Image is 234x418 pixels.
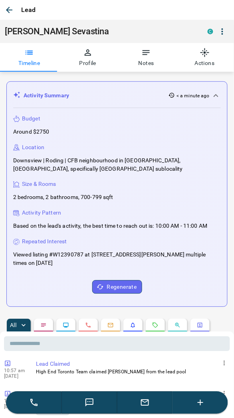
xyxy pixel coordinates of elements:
[63,322,69,329] svg: Lead Browsing Activity
[40,322,47,329] svg: Notes
[10,323,16,328] p: All
[130,322,136,329] svg: Listing Alerts
[176,92,210,99] p: < a minute ago
[175,322,181,329] svg: Opportunities
[59,43,117,72] button: Profile
[13,251,221,268] p: Viewed listing #W12390787 at [STREET_ADDRESS][PERSON_NAME] multiple times on [DATE]
[4,368,28,374] p: 10:57 am
[197,322,203,329] svg: Agent Actions
[36,360,227,369] p: Lead Claimed
[36,369,227,376] p: High End Toronto Team claimed [PERSON_NAME] from the lead pool
[22,180,56,189] p: Size & Rooms
[22,209,61,217] p: Activity Pattern
[22,143,44,152] p: Location
[13,156,221,173] p: Downsview | Roding | CFB neighbourhood in [GEOGRAPHIC_DATA], [GEOGRAPHIC_DATA], specifically [GEO...
[107,322,114,329] svg: Emails
[13,222,208,231] p: Based on the lead's activity, the best time to reach out is: 10:00 AM - 11:00 AM
[4,374,28,379] p: [DATE]
[22,114,40,123] p: Budget
[21,5,36,15] p: Lead
[4,404,28,410] p: [DATE]
[92,280,142,294] button: Regenerate
[13,193,113,202] p: 2 bedrooms, 2 bathrooms, 700-799 sqft
[24,91,69,100] p: Activity Summary
[85,322,91,329] svg: Calls
[13,88,221,103] div: Activity Summary< a minute ago
[208,29,213,34] div: condos.ca
[152,322,159,329] svg: Requests
[4,398,28,404] p: 10:57 am
[22,238,67,246] p: Repeated Interest
[117,43,176,72] button: Notes
[36,390,227,399] p: Tag Changes - Tag Removed
[13,128,50,136] p: Around $2750
[5,26,196,37] h1: [PERSON_NAME] Sevastina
